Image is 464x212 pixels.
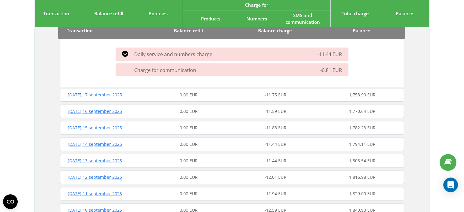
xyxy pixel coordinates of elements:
span: Charge for [245,2,268,8]
span: Balance [396,10,413,16]
span: 0.00 EUR [180,125,198,131]
span: -11.44 EUR [264,158,286,163]
span: [DATE] , 13 september 2025 [68,158,122,163]
span: -12.01 EUR [264,174,286,180]
span: Products [201,16,220,22]
span: 1,829.00 EUR [349,191,375,196]
span: 0.00 EUR [180,108,198,114]
span: -11.44 EUR [264,141,286,147]
span: -11.59 EUR [264,108,286,114]
span: 1,805.54 EUR [349,158,375,163]
span: Balance charge [258,27,292,34]
span: Balance [353,27,370,34]
div: Open Intercom Messenger [443,178,458,192]
span: 1,816.98 EUR [349,174,375,180]
span: [DATE] , 14 september 2025 [68,141,122,147]
span: 0.00 EUR [180,141,198,147]
span: -11.94 EUR [264,191,286,196]
span: [DATE] , 15 september 2025 [68,125,122,131]
span: 0.00 EUR [180,174,198,180]
span: 0.00 EUR [180,92,198,98]
span: [DATE] , 17 september 2025 [68,92,122,98]
span: Charge for communication [134,66,196,73]
span: 1,758.90 EUR [349,92,375,98]
span: [DATE] , 11 september 2025 [68,191,122,196]
span: Numbers [246,16,267,22]
span: Daily service and numbers charge [134,51,212,58]
span: Transaction [67,27,93,34]
span: Transaction [43,10,69,16]
span: Balance refill [94,10,123,16]
span: SMS and сommunication [286,12,320,25]
span: 0.00 EUR [180,158,198,163]
button: Open CMP widget [3,194,18,209]
span: [DATE] , 12 september 2025 [68,174,122,180]
span: -11.44 EUR [318,51,342,57]
span: 1,782.23 EUR [349,125,375,131]
span: -11.88 EUR [264,125,286,131]
span: Total charge [342,10,369,16]
span: [DATE] , 16 september 2025 [68,108,122,114]
span: 0.00 EUR [180,191,198,196]
span: 1,770.64 EUR [349,108,375,114]
span: Bonuses [149,10,167,16]
span: Balance refill [174,27,203,34]
span: 1,794.11 EUR [349,141,375,147]
span: -11.75 EUR [264,92,286,98]
span: -0.81 EUR [320,66,342,73]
